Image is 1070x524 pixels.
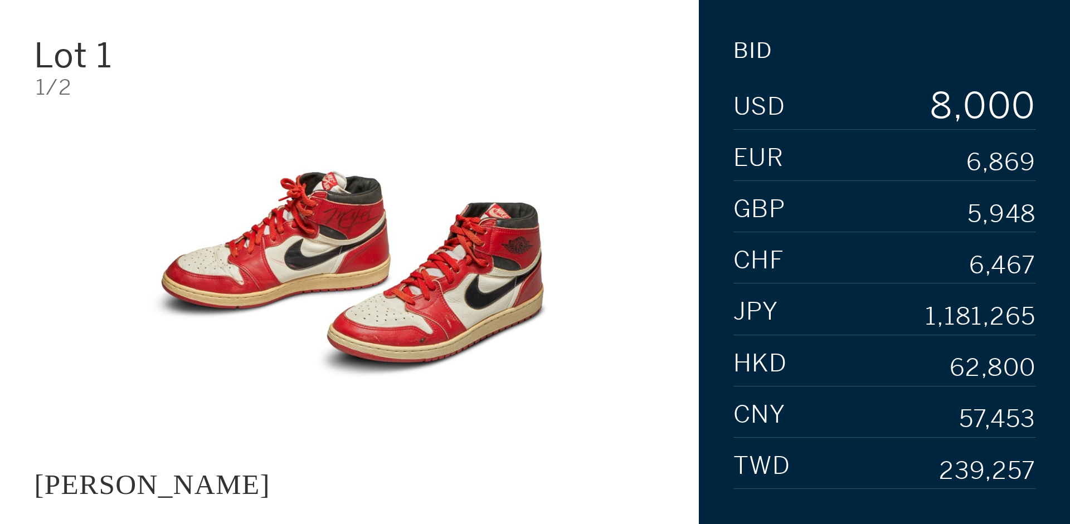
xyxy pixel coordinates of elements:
div: [PERSON_NAME] [34,468,270,500]
span: GBP [733,197,786,222]
div: 57,453 [959,408,1036,432]
div: 62,800 [950,356,1036,380]
div: 6,869 [966,151,1036,175]
div: 5,948 [967,202,1036,227]
div: 1,181,265 [925,305,1036,329]
div: 239,257 [939,459,1036,483]
span: HKD [733,351,787,376]
span: USD [733,95,786,119]
div: 0 [988,88,1012,124]
span: JPY [733,300,779,324]
img: JACQUES MAJORELLE [111,115,587,433]
span: TWD [733,454,791,478]
div: 1/2 [36,77,665,98]
div: 0 [963,88,988,124]
div: 8 [928,88,953,124]
div: 9 [928,124,953,159]
div: 0 [1011,88,1036,124]
span: CHF [733,248,785,273]
div: Bid [733,40,772,61]
div: Lot 1 [34,38,244,72]
span: CNY [733,403,786,427]
div: 6,467 [969,253,1036,278]
span: EUR [733,146,784,170]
